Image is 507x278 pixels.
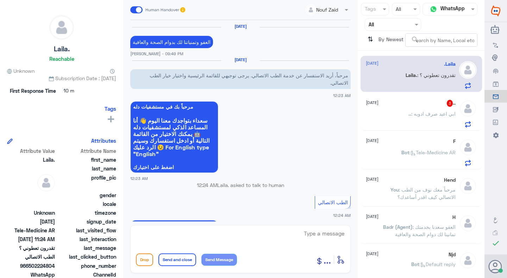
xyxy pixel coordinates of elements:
img: defaultAdmin.png [459,252,477,269]
span: [DATE] [366,60,378,66]
button: Send Message [201,254,237,266]
span: : ابي اعيد صرف ادويه [411,111,456,117]
img: defaultAdmin.png [459,100,477,117]
span: 12:23 AM [333,93,351,98]
span: 10 m [58,85,80,97]
input: Search by Name, Local etc… [406,34,477,46]
span: Tele-Medicine AR [4,227,55,234]
span: 12:23 AM [130,175,148,181]
span: : مرحباً معك نوف من الطب الاتصالي كيف اقدر أساعدك؟ [398,187,456,200]
span: : Default reply [419,261,456,267]
span: 2025-10-03T08:24:28.727Z [4,235,55,243]
span: signup_date [56,218,116,225]
h6: [DATE] [221,57,260,62]
i: ⇅ [368,33,373,45]
span: .. [408,111,411,117]
span: Bot [411,261,419,267]
h5: Hend [444,177,456,183]
span: locale [56,200,116,208]
img: defaultAdmin.png [459,61,477,79]
span: You [390,187,399,193]
span: first_name [56,156,116,163]
span: [DATE] [366,99,378,106]
img: defaultAdmin.png [37,174,55,192]
button: Send and close [158,253,196,266]
h5: Laila. [444,61,456,67]
h5: Laila. [54,45,70,53]
h5: Njd [449,252,456,258]
span: timezone [56,209,116,216]
h5: H [452,214,456,220]
img: defaultAdmin.png [459,138,477,156]
span: ... [324,253,331,266]
span: [DATE] [366,251,378,257]
span: phone_number [56,262,116,270]
img: Widebot Logo [491,5,500,17]
span: Laila. [4,156,55,163]
span: : العفو سعدنا بخدمتك تمانينا لك دوام الصحة والعافية [395,224,456,237]
h6: [DATE] [221,24,260,29]
span: : Tele-Medicine AR [409,149,456,155]
span: مرحباً بك في مستشفيات دله [133,104,215,110]
span: Subscription Date : [DATE] [7,75,116,82]
span: [DATE] [366,213,378,220]
span: profile_pic [56,174,116,190]
span: Attribute Value [4,147,55,155]
span: Laila. [406,72,417,78]
span: null [4,192,55,199]
span: 2025-08-21T18:45:22.602Z [4,218,55,225]
p: 3/10/2025, 12:23 AM [130,69,351,89]
span: سعداء بتواجدك معنا اليوم 👋 أنا المساعد الذكي لمستشفيات دله 🤖 يمكنك الاختيار من القائمة التالية أو... [133,117,215,157]
span: الطب الاتصالي [4,253,55,260]
span: 12:24 AM [333,213,351,218]
span: By Newest [376,33,405,47]
p: 21/8/2025, 9:49 PM [130,36,213,48]
span: Human Handover [145,7,179,13]
span: الطب الاتصالي [318,199,348,205]
button: Avatar [489,260,502,273]
div: Tags [364,5,376,14]
span: اضغط على اختيارك [133,164,215,170]
p: Laila. asked to talk to human [130,181,351,189]
span: last_name [56,165,116,172]
button: ... [324,252,331,267]
span: [PERSON_NAME] - 09:49 PM [130,51,183,57]
span: 12:24 AM [197,182,217,188]
span: last_message [56,244,116,252]
h6: Attributes [91,137,116,144]
span: last_visited_flow [56,227,116,234]
span: تقدرون تعطوني ؟ [4,244,55,252]
h6: Tags [105,105,116,112]
button: search [411,34,419,46]
span: Bot [401,149,409,155]
span: search [411,35,419,44]
span: gender [56,192,116,199]
i: check [492,239,500,247]
img: defaultAdmin.png [459,177,477,195]
span: 3 [447,100,453,107]
span: Attribute Name [56,147,116,155]
span: last_interaction [56,235,116,243]
span: Unknown [4,209,55,216]
h5: .. [447,100,456,107]
h5: F [453,138,456,144]
span: [DATE] [366,137,378,144]
h6: Reachable [49,56,74,62]
span: Badr (Agent) [383,224,413,230]
button: Drop [136,253,153,266]
p: 3/10/2025, 12:24 AM [130,220,218,255]
span: [DATE] [366,176,378,182]
img: defaultAdmin.png [459,214,477,232]
span: last_clicked_button [56,253,116,260]
span: : تقدرون تعطوني ؟ [417,72,456,78]
img: whatsapp.png [428,4,439,14]
img: defaultAdmin.png [50,15,74,39]
span: First Response Time [10,87,56,95]
span: Unknown [7,67,35,75]
span: null [4,200,55,208]
span: 966502224804 [4,262,55,270]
